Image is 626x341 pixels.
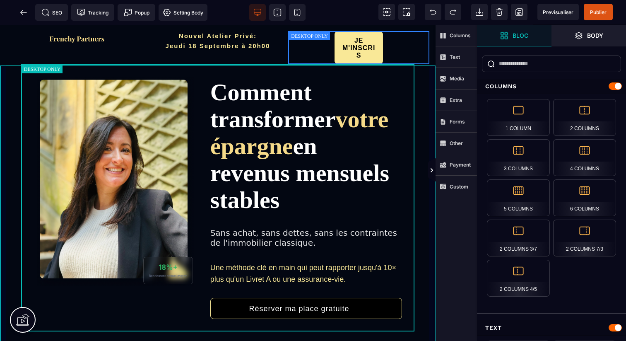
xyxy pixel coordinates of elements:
[210,81,336,108] span: transformer
[210,239,396,259] span: Une méthode clé en main qui peut rapporter jusqu'à 10× plus qu'un Livret A ou une assurance-vie.
[553,220,616,256] div: 2 Columns 7/3
[587,32,603,39] strong: Body
[553,139,616,176] div: 4 Columns
[124,8,149,17] span: Popup
[210,108,395,189] span: en revenus mensuels stables
[551,25,626,46] span: Open Layer Manager
[334,6,383,39] button: JE M'INSCRIS
[477,25,551,46] span: Open Blocks
[450,54,460,60] strong: Text
[450,119,465,125] strong: Forms
[450,184,468,190] strong: Custom
[553,179,616,216] div: 6 Columns
[487,139,550,176] div: 3 Columns
[210,54,312,81] span: Comment
[513,32,528,39] strong: Bloc
[37,52,194,261] img: 446cf0c0aa799fe4e8bad5fc7e2d2e54_Capture_d%E2%80%99e%CC%81cran_2025-09-01_a%CC%80_21.00.57.png
[487,179,550,216] div: 5 Columns
[147,6,289,30] h2: Nouvel Atelier Privé: Jeudi 18 Septembre à 20h00
[553,99,616,136] div: 2 Columns
[378,4,395,20] span: View components
[450,97,462,103] strong: Extra
[450,75,464,82] strong: Media
[487,220,550,256] div: 2 Columns 3/7
[48,10,106,18] img: f2a3730b544469f405c58ab4be6274e8_Capture_d%E2%80%99e%CC%81cran_2025-09-01_a%CC%80_20.57.27.png
[543,9,573,15] span: Previsualiser
[398,4,415,20] span: Screenshot
[450,162,471,168] strong: Payment
[477,320,626,336] div: Text
[590,9,607,15] span: Publier
[487,99,550,136] div: 1 Column
[41,8,62,17] span: SEO
[450,32,471,39] strong: Columns
[450,140,463,146] strong: Other
[537,4,579,20] span: Preview
[477,79,626,94] div: Columns
[77,8,108,17] span: Tracking
[487,260,550,297] div: 2 Columns 4/5
[210,273,402,294] button: Réserver ma place gratuite
[210,203,402,223] div: Sans achat, sans dettes, sans les contraintes de l'immobilier classique.
[163,8,203,17] span: Setting Body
